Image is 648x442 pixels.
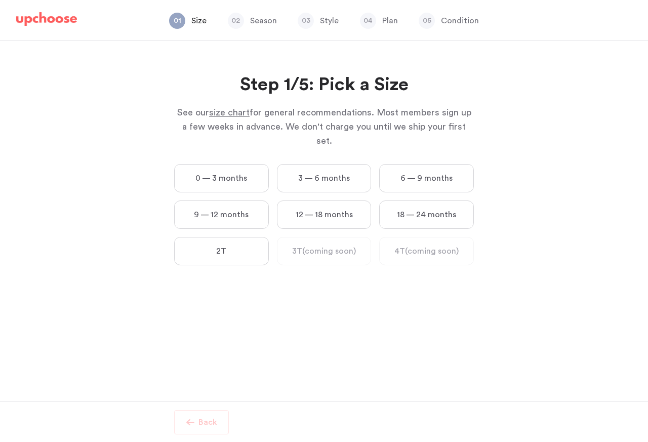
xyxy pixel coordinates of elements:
[360,13,376,29] span: 04
[298,13,314,29] span: 03
[277,237,372,265] label: 3T (coming soon)
[174,105,474,148] p: See our for general recommendations. Most members sign up a few weeks in advance. We don't charge...
[16,12,77,26] img: UpChoose
[382,15,398,27] p: Plan
[174,73,474,97] h2: Step 1/5: Pick a Size
[277,164,372,192] label: 3 — 6 months
[379,237,474,265] label: 4T (coming soon)
[228,13,244,29] span: 02
[277,200,372,229] label: 12 — 18 months
[320,15,339,27] p: Style
[174,164,269,192] label: 0 — 3 months
[174,410,229,434] button: Back
[379,164,474,192] label: 6 — 9 months
[250,15,277,27] p: Season
[174,237,269,265] label: 2T
[198,416,217,428] p: Back
[16,12,77,31] a: UpChoose
[174,200,269,229] label: 9 — 12 months
[209,108,250,117] span: size chart
[169,13,185,29] span: 01
[379,200,474,229] label: 18 — 24 months
[419,13,435,29] span: 05
[441,15,479,27] p: Condition
[191,15,207,27] p: Size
